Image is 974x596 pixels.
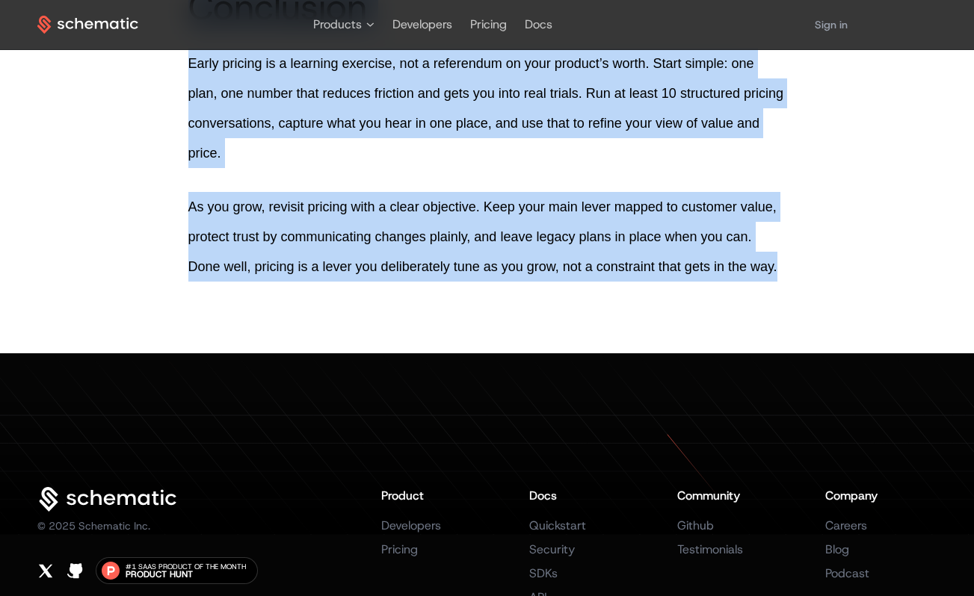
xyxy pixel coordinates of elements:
span: Products [313,16,362,34]
p: As you grow, revisit pricing with a clear objective. Keep your main lever mapped to customer valu... [188,192,786,282]
a: Sign in [815,13,848,37]
a: #1 SaaS Product of the MonthProduct Hunt [96,557,258,584]
a: Github [67,562,84,580]
h3: Company [825,487,937,505]
a: Developers [392,16,452,32]
a: Pricing [470,16,507,32]
span: Product Hunt [126,570,193,579]
h3: Docs [529,487,641,505]
a: Developers [381,518,441,533]
a: Blog [825,541,849,557]
a: Quickstart [529,518,586,533]
a: Docs [525,16,552,32]
a: Testimonials [677,541,743,557]
a: Careers [825,518,867,533]
a: Pricing [381,541,418,557]
a: X [37,562,55,580]
p: Early pricing is a learning exercise, not a referendum on your product’s worth. Start simple: one... [188,49,786,168]
h3: Community [677,487,789,505]
span: #1 SaaS Product of the Month [126,563,246,571]
a: Github [677,518,714,533]
h3: Product [381,487,493,505]
a: Security [529,541,575,557]
p: © 2025 Schematic Inc. [37,518,150,533]
a: Podcast [825,565,869,581]
a: SDKs [529,565,558,581]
